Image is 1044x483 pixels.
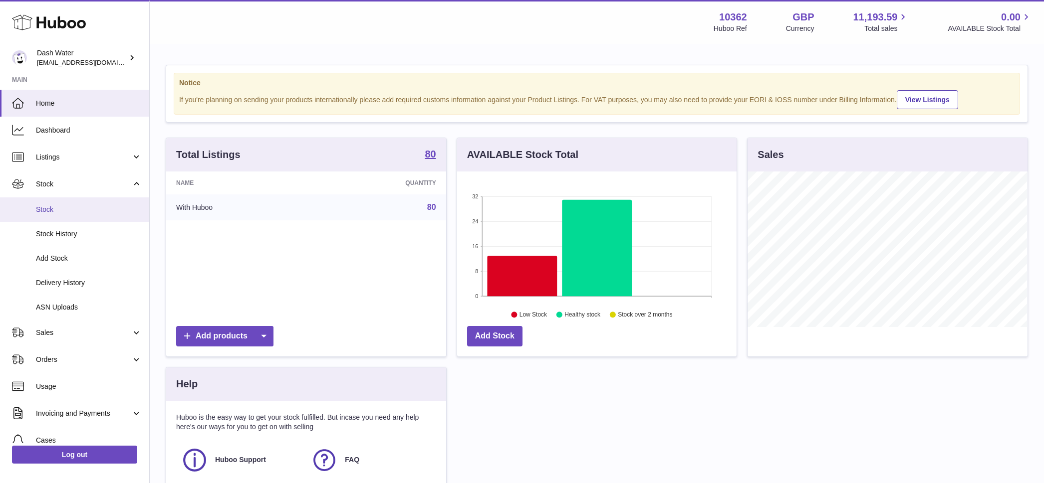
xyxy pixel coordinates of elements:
[36,328,131,337] span: Sales
[36,409,131,418] span: Invoicing and Payments
[853,10,897,24] span: 11,193.59
[864,24,909,33] span: Total sales
[36,382,142,391] span: Usage
[425,149,436,159] strong: 80
[786,24,814,33] div: Currency
[472,218,478,224] text: 24
[176,413,436,432] p: Huboo is the easy way to get your stock fulfilled. But incase you need any help here's our ways f...
[311,447,431,474] a: FAQ
[176,326,273,346] a: Add products
[792,10,814,24] strong: GBP
[36,99,142,108] span: Home
[179,78,1015,88] strong: Notice
[345,455,359,465] span: FAQ
[12,446,137,464] a: Log out
[564,312,601,319] text: Healthy stock
[472,243,478,249] text: 16
[166,194,314,220] td: With Huboo
[948,10,1032,33] a: 0.00 AVAILABLE Stock Total
[314,171,446,194] th: Quantity
[520,312,547,319] text: Low Stock
[37,58,147,66] span: [EMAIL_ADDRESS][DOMAIN_NAME]
[467,148,578,161] h3: AVAILABLE Stock Total
[427,203,436,211] a: 80
[36,126,142,135] span: Dashboard
[758,148,783,161] h3: Sales
[36,355,131,364] span: Orders
[12,50,27,65] img: bea@dash-water.com
[36,153,131,162] span: Listings
[36,179,131,189] span: Stock
[37,48,127,67] div: Dash Water
[475,293,478,299] text: 0
[36,436,142,445] span: Cases
[853,10,909,33] a: 11,193.59 Total sales
[176,377,198,391] h3: Help
[36,303,142,312] span: ASN Uploads
[36,205,142,214] span: Stock
[472,193,478,199] text: 32
[719,10,747,24] strong: 10362
[176,148,241,161] h3: Total Listings
[1001,10,1021,24] span: 0.00
[714,24,747,33] div: Huboo Ref
[181,447,301,474] a: Huboo Support
[475,268,478,274] text: 8
[36,278,142,288] span: Delivery History
[36,229,142,239] span: Stock History
[897,90,958,109] a: View Listings
[425,149,436,161] a: 80
[618,312,672,319] text: Stock over 2 months
[36,254,142,263] span: Add Stock
[215,455,266,465] span: Huboo Support
[166,171,314,194] th: Name
[467,326,522,346] a: Add Stock
[948,24,1032,33] span: AVAILABLE Stock Total
[179,89,1015,109] div: If you're planning on sending your products internationally please add required customs informati...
